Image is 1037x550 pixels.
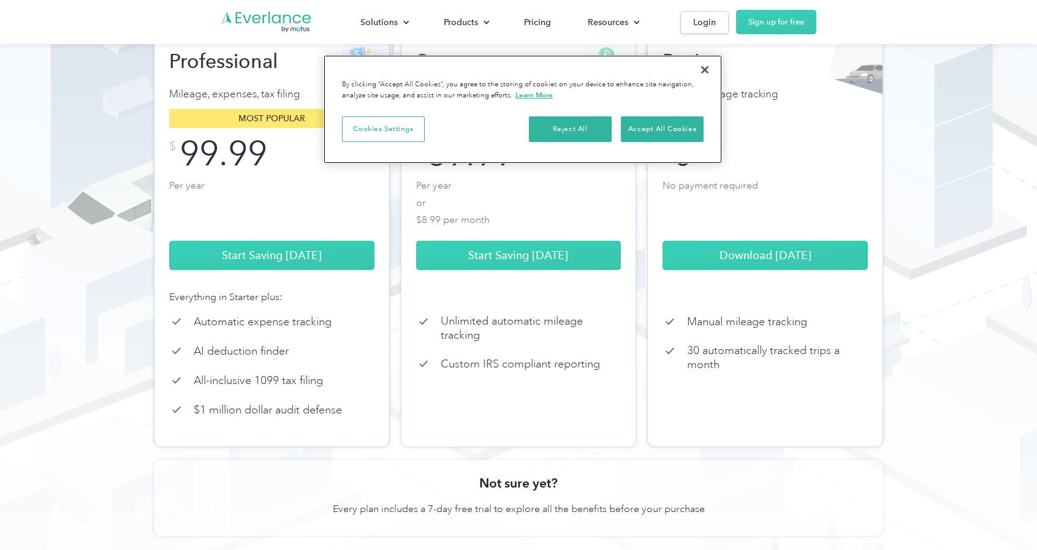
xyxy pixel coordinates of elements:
button: Accept All Cookies [621,116,704,142]
p: AI deduction finder [194,344,289,358]
a: Pricing [512,12,563,33]
p: Per year or $8.99 per month [416,177,621,226]
button: Reject All [529,116,612,142]
a: Start Saving [DATE] [169,241,374,270]
a: Sign up for free [736,10,816,34]
a: Start Saving [DATE] [416,241,621,270]
div: 99.99 [180,140,267,167]
h2: Professional [169,49,298,73]
div: $ [169,140,176,153]
a: Login [680,11,729,34]
h3: Not sure yet? [479,475,558,492]
a: More information about your privacy, opens in a new tab [515,91,553,99]
div: Login [693,15,716,30]
a: Download [DATE] [663,241,868,270]
p: Mileage, expenses, tax filing [169,86,374,103]
div: Solutions [348,12,419,33]
p: Manual mileage tracking [663,86,868,103]
p: Unlimited automatic mileage tracking [441,314,621,342]
a: Go to homepage [221,10,313,34]
p: All-inclusive 1099 tax filing [194,374,323,388]
h2: Starter [416,49,545,73]
div: Everything in Starter plus: [169,290,374,304]
div: 0 [673,140,693,167]
p: $1 million dollar audit defense [194,403,342,417]
div: By clicking “Accept All Cookies”, you agree to the storing of cookies on your device to enhance s... [342,80,704,101]
p: Custom IRS compliant reporting [441,357,600,371]
div: 69.99 [427,140,514,167]
div: Solutions [360,15,398,30]
input: Submit [211,161,292,186]
div: Privacy [324,55,722,164]
p: Automatic expense tracking [194,315,332,329]
h2: Basic [663,49,791,73]
div: Most popular [169,109,374,128]
input: Submit [211,111,292,136]
p: No payment required [663,177,868,226]
div: Resources [575,12,650,33]
p: Manual mileage tracking [687,315,807,329]
p: 30 automatically tracked trips a month [687,344,868,371]
div: Products [431,12,500,33]
p: Every plan includes a 7-day free trial to explore all the benefits before your purchase [333,502,705,516]
div: Pricing [524,15,551,30]
div: Resources [588,15,628,30]
button: Close [691,56,718,83]
button: Cookies Settings [342,116,425,142]
p: Per year [169,177,374,226]
div: Products [444,15,478,30]
div: Cookie banner [324,55,722,164]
